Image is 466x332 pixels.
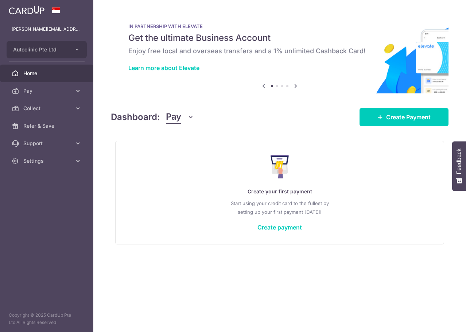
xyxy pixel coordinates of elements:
[12,26,82,33] p: [PERSON_NAME][EMAIL_ADDRESS][PERSON_NAME][DOMAIN_NAME]
[456,148,462,174] span: Feedback
[271,155,289,178] img: Make Payment
[386,113,431,121] span: Create Payment
[166,110,194,124] button: Pay
[9,6,44,15] img: CardUp
[360,108,448,126] a: Create Payment
[130,199,429,216] p: Start using your credit card to the fullest by setting up your first payment [DATE]!
[130,187,429,196] p: Create your first payment
[257,224,302,231] a: Create payment
[452,141,466,191] button: Feedback - Show survey
[128,23,431,29] p: IN PARTNERSHIP WITH ELEVATE
[7,41,87,58] button: Autoclinic Pte Ltd
[23,70,71,77] span: Home
[23,140,71,147] span: Support
[23,105,71,112] span: Collect
[111,111,160,124] h4: Dashboard:
[23,122,71,130] span: Refer & Save
[23,157,71,165] span: Settings
[166,110,181,124] span: Pay
[128,64,199,72] a: Learn more about Elevate
[111,12,448,93] img: Renovation banner
[128,47,431,55] h6: Enjoy free local and overseas transfers and a 1% unlimited Cashback Card!
[128,32,431,44] h5: Get the ultimate Business Account
[13,46,67,53] span: Autoclinic Pte Ltd
[23,87,71,94] span: Pay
